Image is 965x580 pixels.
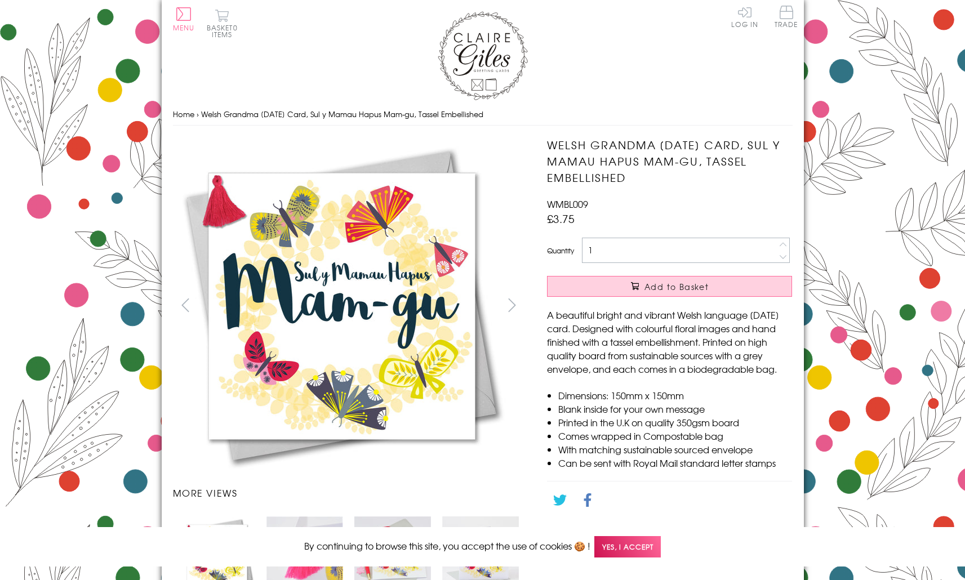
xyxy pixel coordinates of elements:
[557,524,666,537] a: Go back to the collection
[558,456,792,470] li: Can be sent with Royal Mail standard letter stamps
[524,137,862,475] img: Welsh Grandma Mother's Day Card, Sul y Mamau Hapus Mam-gu, Tassel Embellished
[201,109,483,119] span: Welsh Grandma [DATE] Card, Sul y Mamau Hapus Mam-gu, Tassel Embellished
[438,11,528,100] img: Claire Giles Greetings Cards
[173,7,195,31] button: Menu
[558,443,792,456] li: With matching sustainable sourced envelope
[547,137,792,185] h1: Welsh Grandma [DATE] Card, Sul y Mamau Hapus Mam-gu, Tassel Embellished
[172,137,510,475] img: Welsh Grandma Mother's Day Card, Sul y Mamau Hapus Mam-gu, Tassel Embellished
[558,416,792,429] li: Printed in the U.K on quality 350gsm board
[644,281,709,292] span: Add to Basket
[558,429,792,443] li: Comes wrapped in Compostable bag
[547,211,575,226] span: £3.75
[197,109,199,119] span: ›
[547,197,588,211] span: WMBL009
[594,536,661,558] span: Yes, I accept
[173,109,194,119] a: Home
[731,6,758,28] a: Log In
[547,308,792,376] p: A beautiful bright and vibrant Welsh language [DATE] card. Designed with colourful floral images ...
[173,103,793,126] nav: breadcrumbs
[775,6,798,28] span: Trade
[207,9,238,38] button: Basket0 items
[558,402,792,416] li: Blank inside for your own message
[173,486,525,499] h3: More views
[775,6,798,30] a: Trade
[558,389,792,402] li: Dimensions: 150mm x 150mm
[173,292,198,318] button: prev
[499,292,524,318] button: next
[547,276,792,297] button: Add to Basket
[212,23,238,39] span: 0 items
[547,246,574,256] label: Quantity
[173,23,195,33] span: Menu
